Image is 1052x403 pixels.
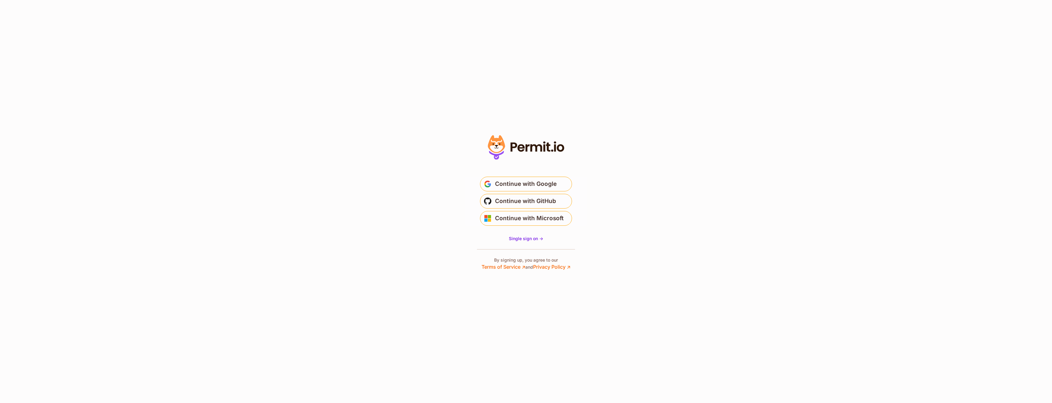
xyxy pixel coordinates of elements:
[533,264,570,270] a: Privacy Policy ↗
[480,177,572,191] button: Continue with Google
[482,264,525,270] a: Terms of Service ↗
[482,257,570,271] p: By signing up, you agree to our and
[509,236,543,242] a: Single sign on ->
[495,213,564,223] span: Continue with Microsoft
[495,196,556,206] span: Continue with GitHub
[480,211,572,226] button: Continue with Microsoft
[509,236,543,241] span: Single sign on ->
[480,194,572,209] button: Continue with GitHub
[495,179,557,189] span: Continue with Google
